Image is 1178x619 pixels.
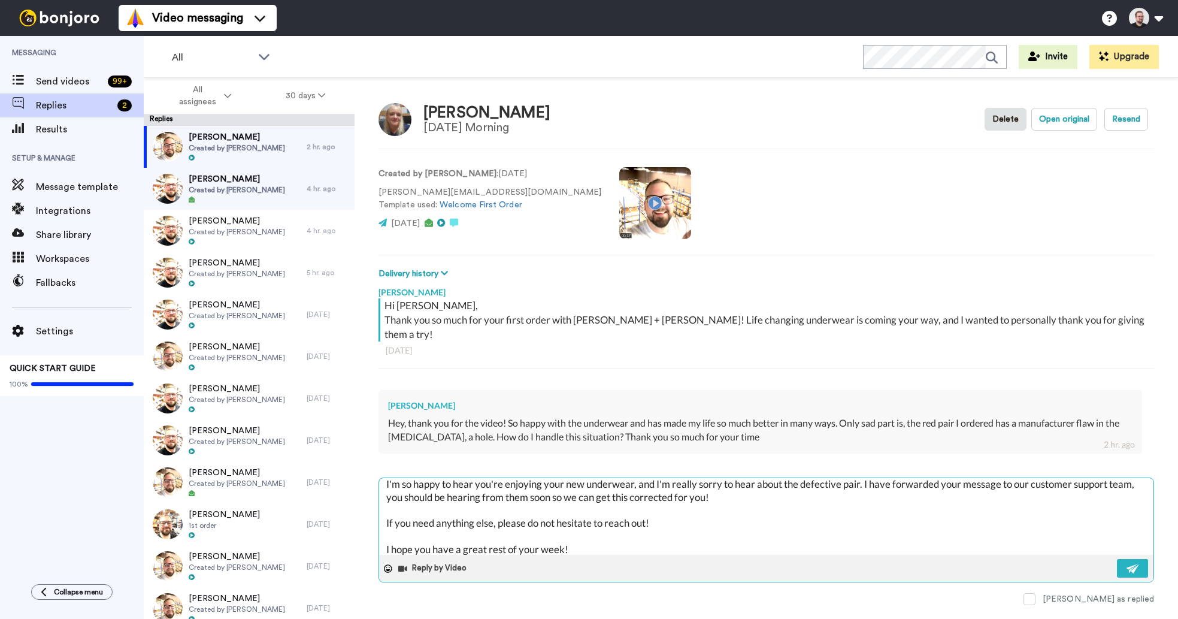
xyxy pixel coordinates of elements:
img: efa524da-70a9-41f2-aa42-4cb2d5cfdec7-thumb.jpg [153,509,183,539]
img: bj-logo-header-white.svg [14,10,104,26]
div: [PERSON_NAME] [423,104,550,122]
a: [PERSON_NAME]Created by [PERSON_NAME]4 hr. ago [144,168,355,210]
span: 100% [10,379,28,389]
button: Invite [1019,45,1077,69]
span: All [172,50,252,65]
a: [PERSON_NAME]Created by [PERSON_NAME][DATE] [144,545,355,587]
a: [PERSON_NAME]Created by [PERSON_NAME][DATE] [144,461,355,503]
span: Created by [PERSON_NAME] [189,311,285,321]
a: [PERSON_NAME]Created by [PERSON_NAME]4 hr. ago [144,210,355,252]
div: 4 hr. ago [307,184,349,194]
div: [DATE] [307,561,349,571]
span: [PERSON_NAME] [189,551,285,563]
span: Created by [PERSON_NAME] [189,185,285,195]
button: Upgrade [1089,45,1159,69]
span: [PERSON_NAME] [189,467,285,479]
div: [DATE] [307,520,349,529]
a: Welcome First Order [440,201,522,209]
img: 0ebeb185-aceb-4ea7-b17b-5d5448b0a189-thumb.jpg [153,216,183,246]
span: Settings [36,324,144,339]
img: 11682276-afbd-4b54-bc4a-fbbc98e51baf-thumb.jpg [153,132,183,162]
span: Created by [PERSON_NAME] [189,479,285,488]
span: [PERSON_NAME] [189,215,285,227]
span: Created by [PERSON_NAME] [189,395,285,404]
span: Collapse menu [54,587,103,597]
div: [DATE] [307,310,349,319]
div: [DATE] [307,352,349,361]
button: Collapse menu [31,584,113,600]
p: [PERSON_NAME][EMAIL_ADDRESS][DOMAIN_NAME] Template used: [378,186,601,212]
span: Results [36,122,144,137]
img: 0ebeb185-aceb-4ea7-b17b-5d5448b0a189-thumb.jpg [153,258,183,288]
div: 4 hr. ago [307,226,349,235]
div: 99 + [108,76,132,87]
img: 11682276-afbd-4b54-bc4a-fbbc98e51baf-thumb.jpg [153,467,183,497]
button: Open original [1031,108,1097,131]
span: Created by [PERSON_NAME] [189,353,285,363]
div: [PERSON_NAME] [378,280,1154,298]
div: [PERSON_NAME] [388,400,1132,412]
div: 2 [117,99,132,111]
a: [PERSON_NAME]Created by [PERSON_NAME][DATE] [144,419,355,461]
span: [PERSON_NAME] [189,299,285,311]
span: [PERSON_NAME] [189,131,285,143]
span: Created by [PERSON_NAME] [189,227,285,237]
span: QUICK START GUIDE [10,364,96,373]
img: 0ebeb185-aceb-4ea7-b17b-5d5448b0a189-thumb.jpg [153,425,183,455]
a: [PERSON_NAME]1st order[DATE] [144,503,355,545]
p: : [DATE] [378,168,601,180]
span: Created by [PERSON_NAME] [189,563,285,572]
div: [DATE] [307,394,349,403]
div: [DATE] [307,603,349,613]
img: 11682276-afbd-4b54-bc4a-fbbc98e51baf-thumb.jpg [153,551,183,581]
div: Replies [144,114,355,126]
button: Resend [1104,108,1148,131]
textarea: Hey [PERSON_NAME], I'm so happy to hear you're enjoying your new underwear, and I'm really sorry ... [379,478,1153,555]
span: All assignees [173,84,222,108]
span: Created by [PERSON_NAME] [189,605,285,614]
span: Message template [36,180,144,194]
span: [PERSON_NAME] [189,383,285,395]
span: [PERSON_NAME] [189,257,285,269]
div: [DATE] Morning [423,121,550,134]
button: All assignees [146,79,259,113]
img: send-white.svg [1126,564,1140,573]
span: Share library [36,228,144,242]
span: [PERSON_NAME] [189,341,285,353]
a: [PERSON_NAME]Created by [PERSON_NAME]2 hr. ago [144,126,355,168]
span: Integrations [36,204,144,218]
a: [PERSON_NAME]Created by [PERSON_NAME][DATE] [144,378,355,419]
span: [PERSON_NAME] [189,173,285,185]
span: Replies [36,98,113,113]
span: [PERSON_NAME] [189,509,260,521]
a: [PERSON_NAME]Created by [PERSON_NAME]5 hr. ago [144,252,355,294]
img: 0ebeb185-aceb-4ea7-b17b-5d5448b0a189-thumb.jpg [153,174,183,204]
span: Created by [PERSON_NAME] [189,437,285,446]
span: 1st order [189,521,260,530]
div: 5 hr. ago [307,268,349,277]
button: Delete [985,108,1026,131]
span: [PERSON_NAME] [189,425,285,437]
span: Created by [PERSON_NAME] [189,143,285,153]
a: [PERSON_NAME]Created by [PERSON_NAME][DATE] [144,336,355,378]
button: 30 days [259,85,353,107]
div: Hi [PERSON_NAME], Thank you so much for your first order with [PERSON_NAME] + [PERSON_NAME]! Life... [384,298,1151,342]
span: Workspaces [36,252,144,266]
div: [PERSON_NAME] as replied [1043,593,1154,605]
strong: Created by [PERSON_NAME] [378,170,496,178]
span: Fallbacks [36,276,144,290]
button: Reply by Video [397,560,470,578]
div: [DATE] [386,345,1147,357]
img: 0ebeb185-aceb-4ea7-b17b-5d5448b0a189-thumb.jpg [153,300,183,330]
button: Delivery history [378,267,452,280]
img: Image of Krystal Nasello [378,103,411,136]
img: vm-color.svg [126,8,145,28]
span: Video messaging [152,10,243,26]
div: 2 hr. ago [1104,439,1135,451]
span: [PERSON_NAME] [189,593,285,605]
img: 11682276-afbd-4b54-bc4a-fbbc98e51baf-thumb.jpg [153,342,183,372]
img: 0ebeb185-aceb-4ea7-b17b-5d5448b0a189-thumb.jpg [153,384,183,413]
div: [DATE] [307,436,349,445]
div: 2 hr. ago [307,142,349,152]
